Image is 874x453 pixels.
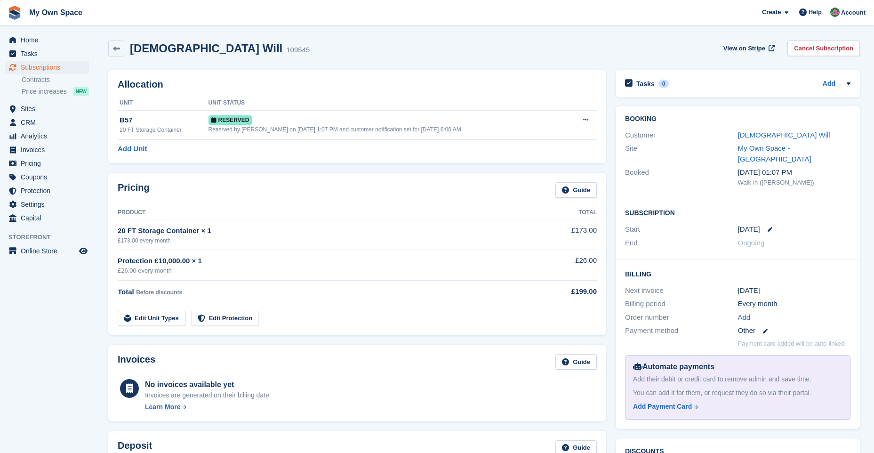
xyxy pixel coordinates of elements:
a: menu [5,198,89,211]
a: menu [5,61,89,74]
a: menu [5,129,89,143]
td: £26.00 [523,250,597,281]
p: Payment card added will be auto-linked [738,339,845,348]
a: menu [5,157,89,170]
div: Next invoice [625,285,738,296]
div: Protection £10,000.00 × 1 [118,256,523,267]
h2: Tasks [636,80,655,88]
span: Invoices [21,143,77,156]
h2: Invoices [118,354,155,370]
div: Add their debit or credit card to remove admin and save time. [633,374,842,384]
a: Guide [555,182,597,198]
div: [DATE] 01:07 PM [738,167,850,178]
span: Reserved [208,115,252,125]
a: Edit Protection [191,311,259,326]
span: Tasks [21,47,77,60]
span: View on Stripe [723,44,765,53]
th: Product [118,205,523,220]
h2: Pricing [118,182,150,198]
div: Payment method [625,325,738,336]
div: £26.00 every month [118,266,523,275]
a: Cancel Subscription [787,40,860,56]
span: Protection [21,184,77,197]
a: Preview store [78,245,89,257]
a: menu [5,102,89,115]
div: Customer [625,130,738,141]
h2: Allocation [118,79,597,90]
span: Ongoing [738,239,765,247]
a: menu [5,170,89,184]
span: Sites [21,102,77,115]
a: Add Payment Card [633,402,839,412]
div: 0 [658,80,669,88]
div: Start [625,224,738,235]
span: Storefront [8,233,94,242]
span: Before discounts [136,289,182,296]
div: Invoices are generated on their billing date. [145,390,271,400]
div: 20 FT Storage Container × 1 [118,226,523,236]
a: Guide [555,354,597,370]
div: Other [738,325,850,336]
a: Add [823,79,835,89]
span: Coupons [21,170,77,184]
th: Unit [118,96,208,111]
span: CRM [21,116,77,129]
a: menu [5,116,89,129]
span: Help [809,8,822,17]
a: Add [738,312,751,323]
span: Pricing [21,157,77,170]
div: No invoices available yet [145,379,271,390]
h2: Booking [625,115,850,123]
div: £173.00 every month [118,236,523,245]
div: Add Payment Card [633,402,692,412]
a: View on Stripe [720,40,777,56]
a: My Own Space [25,5,86,20]
span: Total [118,288,134,296]
span: Create [762,8,781,17]
a: menu [5,33,89,47]
span: Online Store [21,244,77,258]
a: menu [5,143,89,156]
a: Add Unit [118,144,147,154]
th: Unit Status [208,96,569,111]
div: 20 FT Storage Container [120,126,208,134]
a: menu [5,184,89,197]
div: End [625,238,738,249]
div: [DATE] [738,285,850,296]
div: Booked [625,167,738,187]
h2: Subscription [625,208,850,217]
img: Lucy Parry [830,8,840,17]
div: £199.00 [523,286,597,297]
div: Billing period [625,299,738,309]
div: Automate payments [633,361,842,372]
div: Site [625,143,738,164]
span: Price increases [22,87,67,96]
td: £173.00 [523,220,597,250]
time: 2025-10-01 00:00:00 UTC [738,224,760,235]
img: stora-icon-8386f47178a22dfd0bd8f6a31ec36ba5ce8667c1dd55bd0f319d3a0aa187defe.svg [8,6,22,20]
span: Subscriptions [21,61,77,74]
div: Order number [625,312,738,323]
a: menu [5,244,89,258]
th: Total [523,205,597,220]
span: Settings [21,198,77,211]
a: My Own Space - [GEOGRAPHIC_DATA] [738,144,811,163]
a: menu [5,47,89,60]
span: Analytics [21,129,77,143]
div: Every month [738,299,850,309]
h2: Billing [625,269,850,278]
a: Price increases NEW [22,86,89,97]
span: Account [841,8,866,17]
div: B57 [120,115,208,126]
span: Home [21,33,77,47]
a: menu [5,211,89,225]
a: [DEMOGRAPHIC_DATA] Will [738,131,830,139]
div: Reserved by [PERSON_NAME] on [DATE] 1:07 PM and customer notification set for [DATE] 6:00 AM. [208,125,569,134]
h2: [DEMOGRAPHIC_DATA] Will [130,42,282,55]
a: Contracts [22,75,89,84]
div: Learn More [145,402,180,412]
div: You can add it for them, or request they do so via their portal. [633,388,842,398]
div: Walk-in ([PERSON_NAME]) [738,178,850,187]
div: NEW [73,87,89,96]
span: Capital [21,211,77,225]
